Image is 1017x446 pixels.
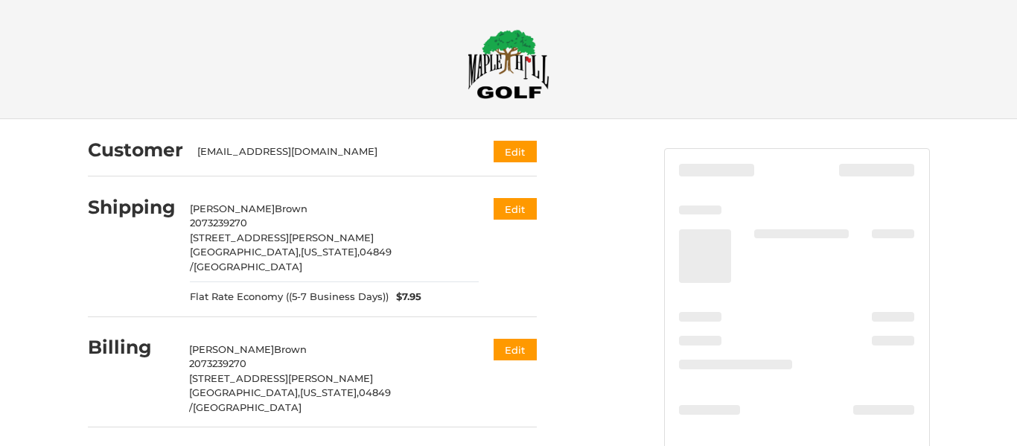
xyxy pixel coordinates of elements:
[189,343,274,355] span: [PERSON_NAME]
[494,198,537,220] button: Edit
[88,336,175,359] h2: Billing
[190,217,247,229] span: 2073239270
[301,246,360,258] span: [US_STATE],
[88,138,183,162] h2: Customer
[389,290,421,305] span: $7.95
[194,261,302,273] span: [GEOGRAPHIC_DATA]
[190,203,275,214] span: [PERSON_NAME]
[190,246,301,258] span: [GEOGRAPHIC_DATA],
[494,339,537,360] button: Edit
[190,290,389,305] span: Flat Rate Economy ((5-7 Business Days))
[275,203,307,214] span: Brown
[274,343,307,355] span: Brown
[494,141,537,162] button: Edit
[193,401,302,413] span: [GEOGRAPHIC_DATA]
[468,29,549,99] img: Maple Hill Golf
[190,232,374,243] span: [STREET_ADDRESS][PERSON_NAME]
[300,386,359,398] span: [US_STATE],
[189,386,300,398] span: [GEOGRAPHIC_DATA],
[189,372,373,384] span: [STREET_ADDRESS][PERSON_NAME]
[88,196,176,219] h2: Shipping
[189,386,391,413] span: 04849 /
[197,144,465,159] div: [EMAIL_ADDRESS][DOMAIN_NAME]
[190,246,392,273] span: 04849 /
[189,357,246,369] span: 2073239270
